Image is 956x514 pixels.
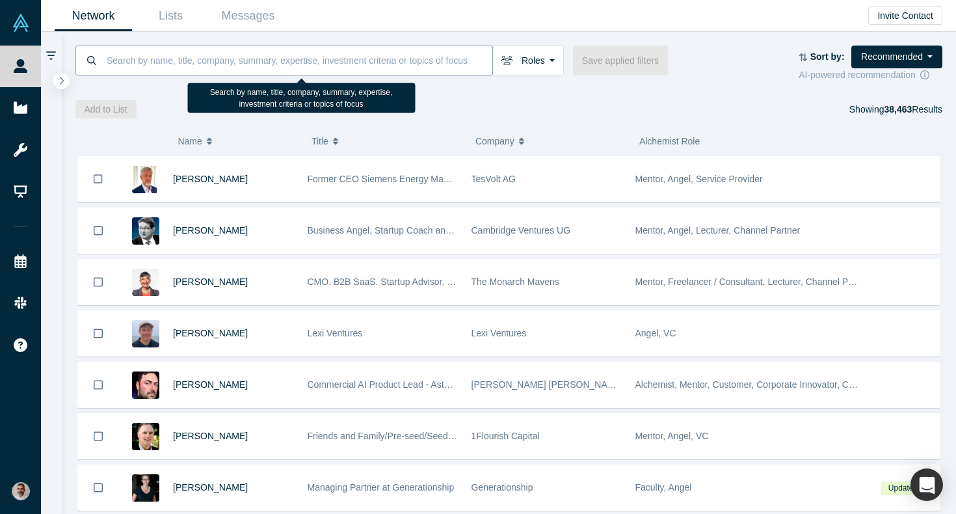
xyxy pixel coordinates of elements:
button: Bookmark [78,465,118,510]
button: Roles [492,46,564,75]
a: [PERSON_NAME] [173,431,248,441]
div: Showing [849,100,942,118]
img: Jonah Probell's Profile Image [132,320,159,347]
span: Faculty, Angel [635,482,692,493]
button: Bookmark [78,414,118,459]
span: Generationship [471,482,533,493]
img: Alchemist Vault Logo [12,14,30,32]
span: Managing Partner at Generationship [308,482,455,493]
div: AI-powered recommendation [799,68,942,82]
span: Former CEO Siemens Energy Management Division of SIEMENS AG [308,174,587,184]
a: Lists [132,1,209,31]
a: [PERSON_NAME] [173,174,248,184]
span: Company [475,128,514,155]
span: Business Angel, Startup Coach and best-selling author [308,225,528,236]
span: CMO. B2B SaaS. Startup Advisor. Non-Profit Leader. TEDx Speaker. Founding LP at How Women Invest. [308,277,733,287]
span: Commercial AI Product Lead - Astellas & Angel Investor - [PERSON_NAME] [PERSON_NAME] Capital, Alc... [308,379,790,390]
button: Title [312,128,462,155]
span: Cambridge Ventures UG [471,225,571,236]
button: Bookmark [78,362,118,407]
span: Mentor, Angel, VC [635,431,709,441]
button: Invite Contact [868,7,942,25]
span: Alchemist Role [639,136,700,146]
button: Bookmark [78,208,118,253]
span: Name [178,128,202,155]
span: Results [884,104,942,115]
img: Gotam Bhardwaj's Account [12,482,30,500]
span: Lexi Ventures [471,328,527,338]
strong: Sort by: [810,51,845,62]
span: TesVolt AG [471,174,516,184]
button: Company [475,128,626,155]
a: [PERSON_NAME] [173,225,248,236]
span: Friends and Family/Pre-seed/Seed Angel and VC Investor [308,431,542,441]
button: Add to List [75,100,137,118]
span: Mentor, Freelancer / Consultant, Lecturer, Channel Partner, Service Provider [635,277,944,287]
button: Save applied filters [573,46,668,75]
span: Angel, VC [635,328,676,338]
button: Recommended [851,46,942,68]
button: Bookmark [78,156,118,202]
a: Messages [209,1,287,31]
button: Bookmark [78,260,118,304]
span: Mentor, Angel, Lecturer, Channel Partner [635,225,801,236]
span: Mentor, Angel, Service Provider [635,174,763,184]
a: [PERSON_NAME] [173,328,248,338]
button: Name [178,128,298,155]
a: [PERSON_NAME] [173,277,248,287]
span: Lexi Ventures [308,328,363,338]
img: Ralf Christian's Profile Image [132,166,159,193]
a: Network [55,1,132,31]
a: [PERSON_NAME] [173,379,248,390]
span: The Monarch Mavens [471,277,559,287]
a: [PERSON_NAME] [173,482,248,493]
span: [PERSON_NAME] [PERSON_NAME] Capital [471,379,655,390]
strong: 38,463 [884,104,912,115]
img: Rachel Chalmers's Profile Image [132,474,159,502]
span: Title [312,128,328,155]
span: 1Flourish Capital [471,431,540,441]
button: Bookmark [78,311,118,356]
img: Sonya Pelia's Profile Image [132,269,159,296]
img: David Lane's Profile Image [132,423,159,450]
input: Search by name, title, company, summary, expertise, investment criteria or topics of focus [105,45,492,75]
img: Martin Giese's Profile Image [132,217,159,245]
span: Updated [881,481,924,495]
img: Richard Svinkin's Profile Image [132,372,159,399]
